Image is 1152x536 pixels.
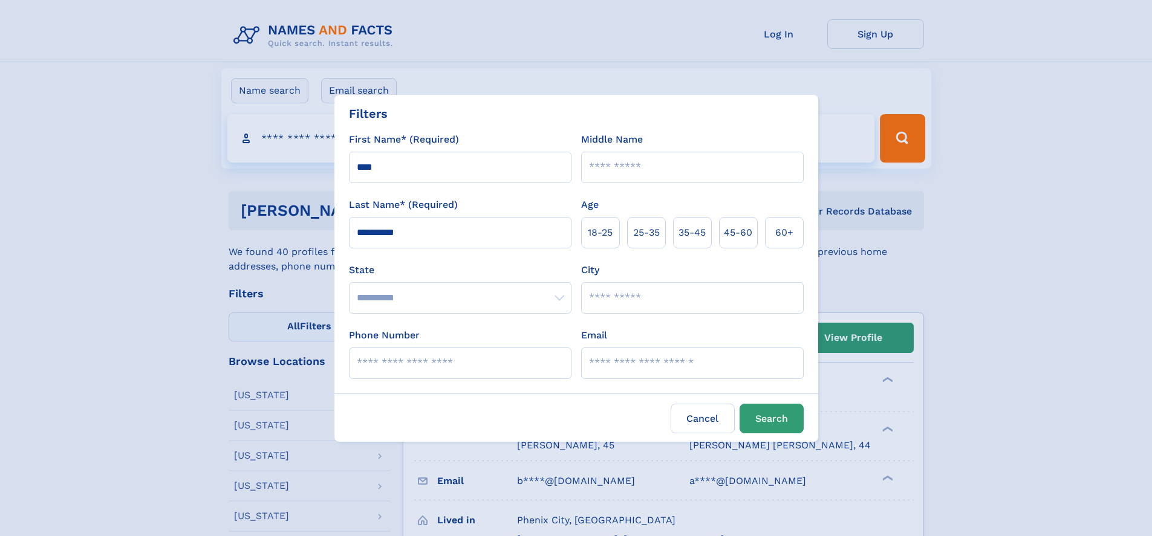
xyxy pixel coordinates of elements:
[349,328,420,343] label: Phone Number
[671,404,735,433] label: Cancel
[679,225,706,240] span: 35‑45
[724,225,752,240] span: 45‑60
[349,105,388,123] div: Filters
[349,263,571,277] label: State
[581,198,599,212] label: Age
[349,132,459,147] label: First Name* (Required)
[588,225,613,240] span: 18‑25
[740,404,804,433] button: Search
[775,225,793,240] span: 60+
[581,263,599,277] label: City
[581,132,643,147] label: Middle Name
[633,225,660,240] span: 25‑35
[349,198,458,212] label: Last Name* (Required)
[581,328,607,343] label: Email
